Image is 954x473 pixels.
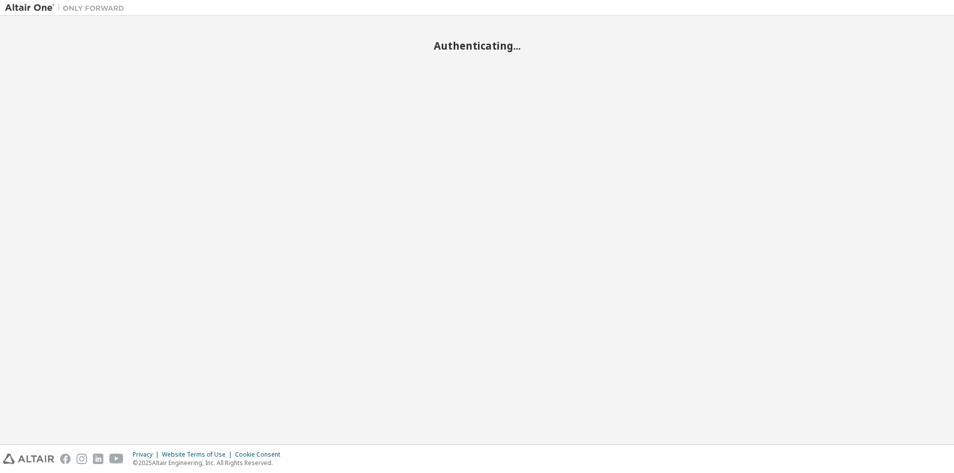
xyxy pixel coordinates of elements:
[162,451,235,459] div: Website Terms of Use
[5,3,129,13] img: Altair One
[235,451,286,459] div: Cookie Consent
[3,454,54,464] img: altair_logo.svg
[109,454,124,464] img: youtube.svg
[5,39,949,52] h2: Authenticating...
[133,459,286,467] p: © 2025 Altair Engineering, Inc. All Rights Reserved.
[60,454,71,464] img: facebook.svg
[77,454,87,464] img: instagram.svg
[93,454,103,464] img: linkedin.svg
[133,451,162,459] div: Privacy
